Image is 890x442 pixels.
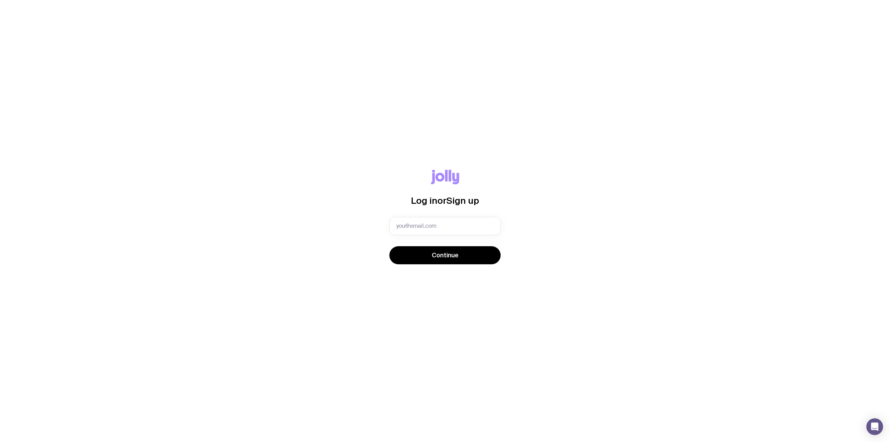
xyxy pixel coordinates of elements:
span: or [437,195,446,206]
button: Continue [389,246,501,264]
div: Open Intercom Messenger [866,418,883,435]
input: you@email.com [389,217,501,235]
span: Continue [432,251,459,259]
span: Sign up [446,195,479,206]
span: Log in [411,195,437,206]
